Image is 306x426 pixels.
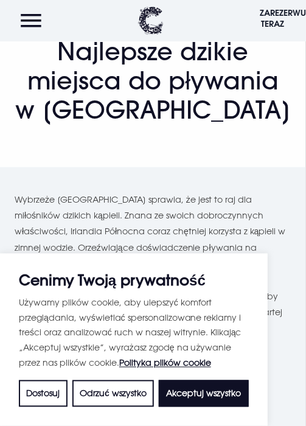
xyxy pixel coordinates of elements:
[138,7,164,35] img: Clandeboye Lodge
[254,6,291,35] button: Zarezerwuj teraz
[15,36,291,125] font: Najlepsze dzikie miejsca do pływania w [GEOGRAPHIC_DATA]
[26,388,60,399] font: Dostosuj
[72,380,155,407] button: Odrzuć wszystko
[159,380,249,407] button: Akceptuj wszystko
[167,388,242,399] font: Akceptuj wszystko
[19,297,242,368] font: Używamy plików cookie, aby ulepszyć komfort przeglądania, wyświetlać spersonalizowane reklamy i t...
[15,194,286,334] font: Wybrzeże [GEOGRAPHIC_DATA] sprawia, że jest to raj dla miłośników dzikich kąpieli. Znana ze swoic...
[119,358,211,368] a: Polityka plików cookie
[19,271,206,289] font: Cenimy Twoją prywatność
[80,388,147,399] font: Odrzuć wszystko
[19,380,68,407] button: Dostosuj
